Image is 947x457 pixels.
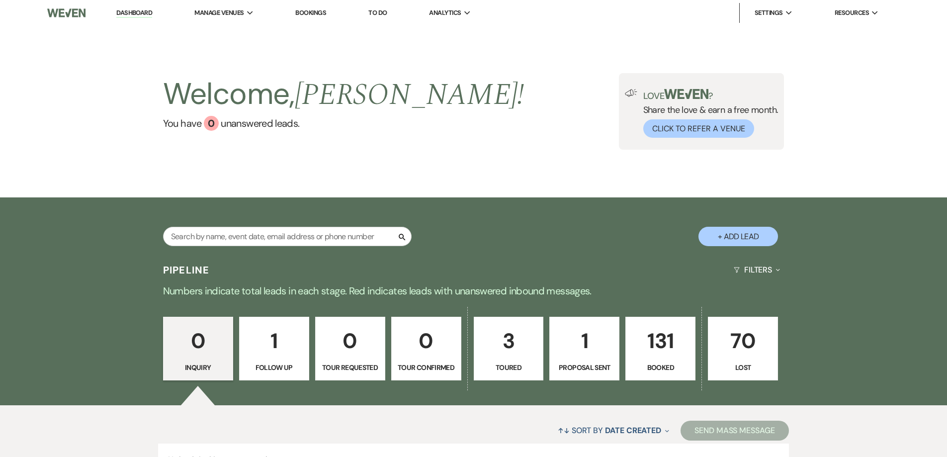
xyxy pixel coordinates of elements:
a: 0Tour Confirmed [391,317,461,380]
span: ↑↓ [558,425,570,436]
p: Booked [632,362,689,373]
h3: Pipeline [163,263,210,277]
span: Settings [755,8,783,18]
button: Send Mass Message [681,421,789,441]
button: Filters [730,257,784,283]
p: Tour Confirmed [398,362,455,373]
p: Numbers indicate total leads in each stage. Red indicates leads with unanswered inbound messages. [116,283,832,299]
span: Date Created [605,425,661,436]
img: loud-speaker-illustration.svg [625,89,637,97]
p: 0 [398,324,455,358]
div: 0 [204,116,219,131]
a: 131Booked [625,317,695,380]
p: 3 [480,324,537,358]
a: 1Follow Up [239,317,309,380]
a: You have 0 unanswered leads. [163,116,524,131]
a: 0Tour Requested [315,317,385,380]
a: 1Proposal Sent [549,317,619,380]
span: [PERSON_NAME] ! [295,72,524,118]
span: Resources [835,8,869,18]
p: 70 [714,324,772,358]
p: 1 [246,324,303,358]
p: 0 [170,324,227,358]
p: Inquiry [170,362,227,373]
p: 0 [322,324,379,358]
p: Tour Requested [322,362,379,373]
a: Dashboard [116,8,152,18]
p: Toured [480,362,537,373]
h2: Welcome, [163,73,524,116]
img: weven-logo-green.svg [664,89,708,99]
a: 3Toured [474,317,544,380]
p: Lost [714,362,772,373]
div: Share the love & earn a free month. [637,89,778,138]
input: Search by name, event date, email address or phone number [163,227,412,246]
p: 1 [556,324,613,358]
p: 131 [632,324,689,358]
a: 70Lost [708,317,778,380]
button: Sort By Date Created [554,417,673,444]
a: 0Inquiry [163,317,233,380]
p: Love ? [643,89,778,100]
a: Bookings [295,8,326,17]
p: Follow Up [246,362,303,373]
span: Manage Venues [194,8,244,18]
img: Weven Logo [47,2,85,23]
button: + Add Lead [698,227,778,246]
p: Proposal Sent [556,362,613,373]
a: To Do [368,8,387,17]
button: Click to Refer a Venue [643,119,754,138]
span: Analytics [429,8,461,18]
